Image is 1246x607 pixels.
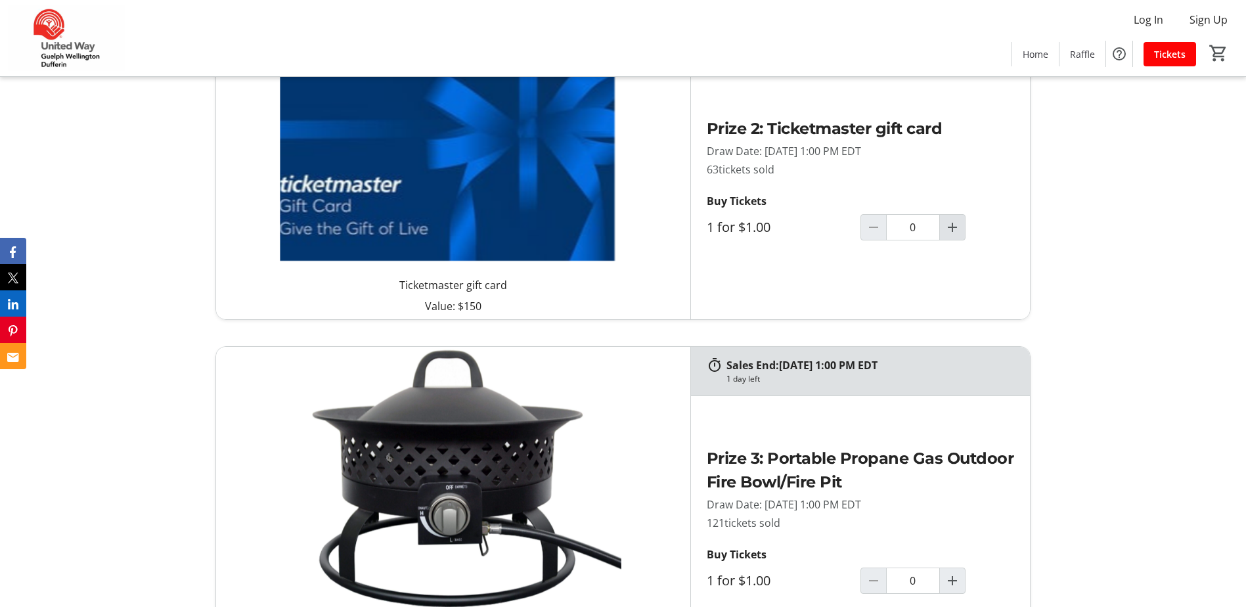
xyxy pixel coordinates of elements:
p: Ticketmaster gift card [399,277,507,293]
label: 1 for $1.00 [707,573,770,589]
img: Prize 2: Ticketmaster gift card [216,5,690,272]
button: Sign Up [1179,9,1238,30]
h2: Prize 3: Portable Propane Gas Outdoor Fire Bowl/Fire Pit [707,447,1014,494]
p: 121 tickets sold [707,515,1014,531]
label: 1 for $1.00 [707,219,770,235]
span: [DATE] 1:00 PM EDT [779,358,878,372]
a: Home [1012,42,1059,66]
p: Value: $150 [227,298,680,314]
span: Raffle [1070,47,1095,61]
p: 63 tickets sold [707,162,1014,177]
span: Log In [1134,12,1163,28]
span: Sign Up [1190,12,1228,28]
strong: Buy Tickets [707,547,767,562]
button: Increment by one [940,215,965,240]
span: Home [1023,47,1048,61]
span: Tickets [1154,47,1186,61]
div: 1 day left [726,373,760,385]
button: Cart [1207,41,1230,65]
button: Log In [1123,9,1174,30]
a: Tickets [1144,42,1196,66]
button: Increment by one [940,568,965,593]
a: Raffle [1059,42,1105,66]
span: Sales End: [726,358,779,372]
button: Help [1106,41,1132,67]
img: United Way Guelph Wellington Dufferin's Logo [8,5,125,71]
p: Draw Date: [DATE] 1:00 PM EDT [707,497,1014,512]
strong: Buy Tickets [707,194,767,208]
h2: Prize 2: Ticketmaster gift card [707,117,1014,141]
p: Draw Date: [DATE] 1:00 PM EDT [707,143,1014,159]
